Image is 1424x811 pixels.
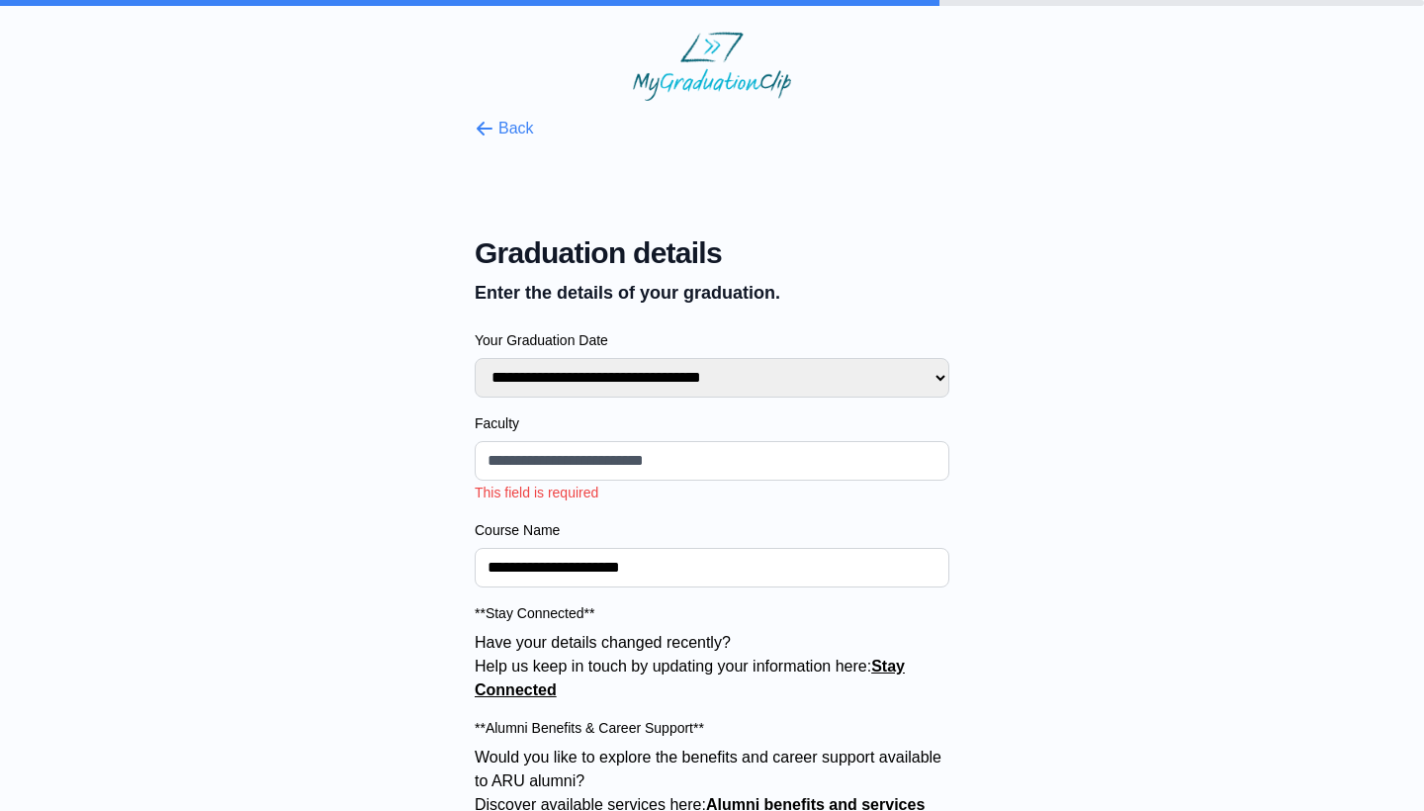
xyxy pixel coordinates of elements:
img: MyGraduationClip [633,32,791,101]
span: This field is required [475,485,598,500]
button: Back [475,117,534,140]
p: Have your details changed recently? Help us keep in touch by updating your information here: [475,631,949,702]
label: Faculty [475,413,949,433]
label: **Alumni Benefits & Career Support** [475,718,949,738]
span: Graduation details [475,235,949,271]
a: Stay Connected [475,658,905,698]
p: Enter the details of your graduation. [475,279,949,307]
label: Your Graduation Date [475,330,949,350]
label: Course Name [475,520,949,540]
